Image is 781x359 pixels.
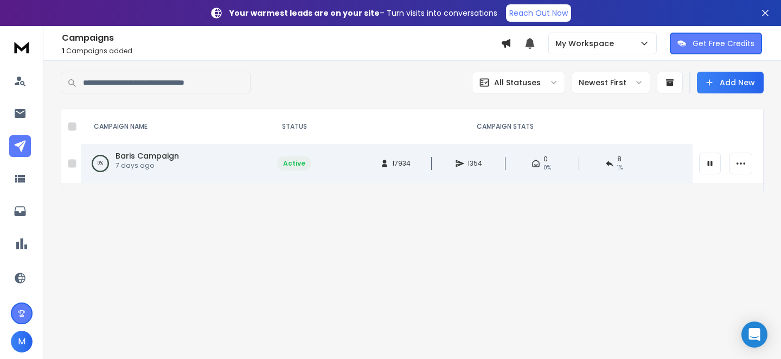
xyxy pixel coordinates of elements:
[555,38,618,49] p: My Workspace
[11,331,33,352] button: M
[741,322,767,348] div: Open Intercom Messenger
[509,8,568,18] p: Reach Out Now
[116,150,179,161] a: Baris Campaign
[670,33,762,54] button: Get Free Credits
[617,155,622,163] span: 8
[271,109,318,144] th: STATUS
[617,163,623,172] span: 1 %
[543,163,551,172] span: 0%
[11,37,33,57] img: logo
[116,161,179,170] p: 7 days ago
[98,158,103,169] p: 0 %
[229,8,497,18] p: – Turn visits into conversations
[62,32,501,45] h1: Campaigns
[494,77,541,88] p: All Statuses
[468,159,482,168] span: 1354
[62,46,65,55] span: 1
[318,109,693,144] th: CAMPAIGN STATS
[392,159,411,168] span: 17934
[697,72,764,93] button: Add New
[81,144,271,183] td: 0%Baris Campaign7 days ago
[229,8,380,18] strong: Your warmest leads are on your site
[283,159,305,168] div: Active
[543,155,548,163] span: 0
[693,38,754,49] p: Get Free Credits
[506,4,571,22] a: Reach Out Now
[572,72,650,93] button: Newest First
[62,47,501,55] p: Campaigns added
[81,109,271,144] th: CAMPAIGN NAME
